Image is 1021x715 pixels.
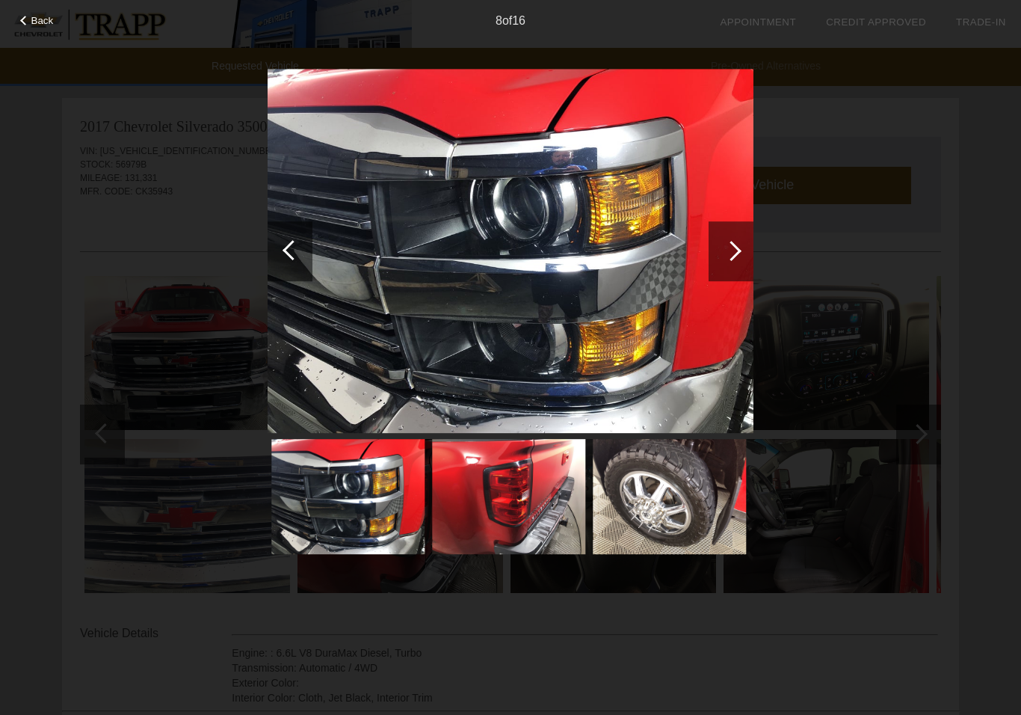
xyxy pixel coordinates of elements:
img: 9.jpg [432,439,585,554]
span: Back [31,15,54,26]
span: 8 [496,14,502,27]
img: 10.jpg [593,439,746,554]
a: Trade-In [956,16,1006,28]
img: 8.jpg [271,439,425,554]
a: Appointment [720,16,796,28]
span: 16 [512,14,525,27]
a: Credit Approved [826,16,926,28]
img: 8.jpg [268,69,753,434]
